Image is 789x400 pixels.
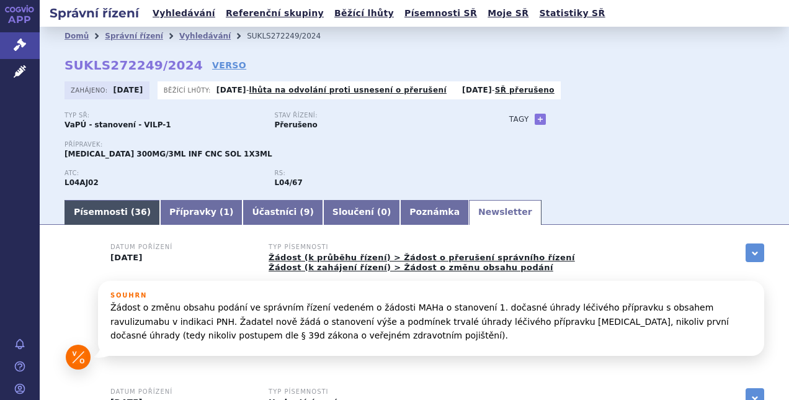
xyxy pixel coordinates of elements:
[223,207,230,217] span: 1
[65,32,89,40] a: Domů
[110,301,752,342] p: Žádost o změnu obsahu podání ve správním řízení vedeném o žádosti MAHa o stanovení 1. dočasné úhr...
[274,112,471,119] p: Stav řízení:
[105,32,163,40] a: Správní řízení
[400,200,469,225] a: Poznámka
[164,85,213,95] span: Běžící lhůty:
[212,59,246,71] a: VERSO
[222,5,328,22] a: Referenční skupiny
[401,5,481,22] a: Písemnosti SŘ
[110,388,253,396] h3: Datum pořízení
[65,200,160,225] a: Písemnosti (36)
[746,243,764,262] a: zobrazit vše
[65,170,262,177] p: ATC:
[462,85,555,95] p: -
[160,200,243,225] a: Přípravky (1)
[149,5,219,22] a: Vyhledávání
[243,200,323,225] a: Účastníci (9)
[110,253,253,263] p: [DATE]
[304,207,310,217] span: 9
[179,32,231,40] a: Vyhledávání
[65,120,171,129] strong: VaPÚ - stanovení - VILP-1
[65,58,203,73] strong: SUKLS272249/2024
[495,86,555,94] a: SŘ přerušeno
[114,86,143,94] strong: [DATE]
[484,5,532,22] a: Moje SŘ
[65,150,272,158] span: [MEDICAL_DATA] 300MG/3ML INF CNC SOL 1X3ML
[71,85,110,95] span: Zahájeno:
[269,263,553,272] a: Žádost (k zahájení řízení) > Žádost o změnu obsahu podání
[247,27,337,45] li: SUKLS272249/2024
[469,200,542,225] a: Newsletter
[249,86,447,94] a: lhůta na odvolání proti usnesení o přerušení
[509,112,529,127] h3: Tagy
[269,243,575,251] h3: Typ písemnosti
[110,292,752,299] h3: Souhrn
[462,86,492,94] strong: [DATE]
[274,178,302,187] strong: ravulizumab
[40,4,149,22] h2: Správní řízení
[65,141,484,148] p: Přípravek:
[323,200,400,225] a: Sloučení (0)
[274,170,471,177] p: RS:
[535,114,546,125] a: +
[135,207,146,217] span: 36
[381,207,387,217] span: 0
[331,5,398,22] a: Běžící lhůty
[65,112,262,119] p: Typ SŘ:
[535,5,608,22] a: Statistiky SŘ
[269,253,575,262] a: Žádost (k průběhu řízení) > Žádost o přerušení správního řízení
[269,388,411,396] h3: Typ písemnosti
[110,243,253,251] h3: Datum pořízení
[274,120,317,129] strong: Přerušeno
[216,86,246,94] strong: [DATE]
[216,85,447,95] p: -
[65,178,99,187] strong: RAVULIZUMAB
